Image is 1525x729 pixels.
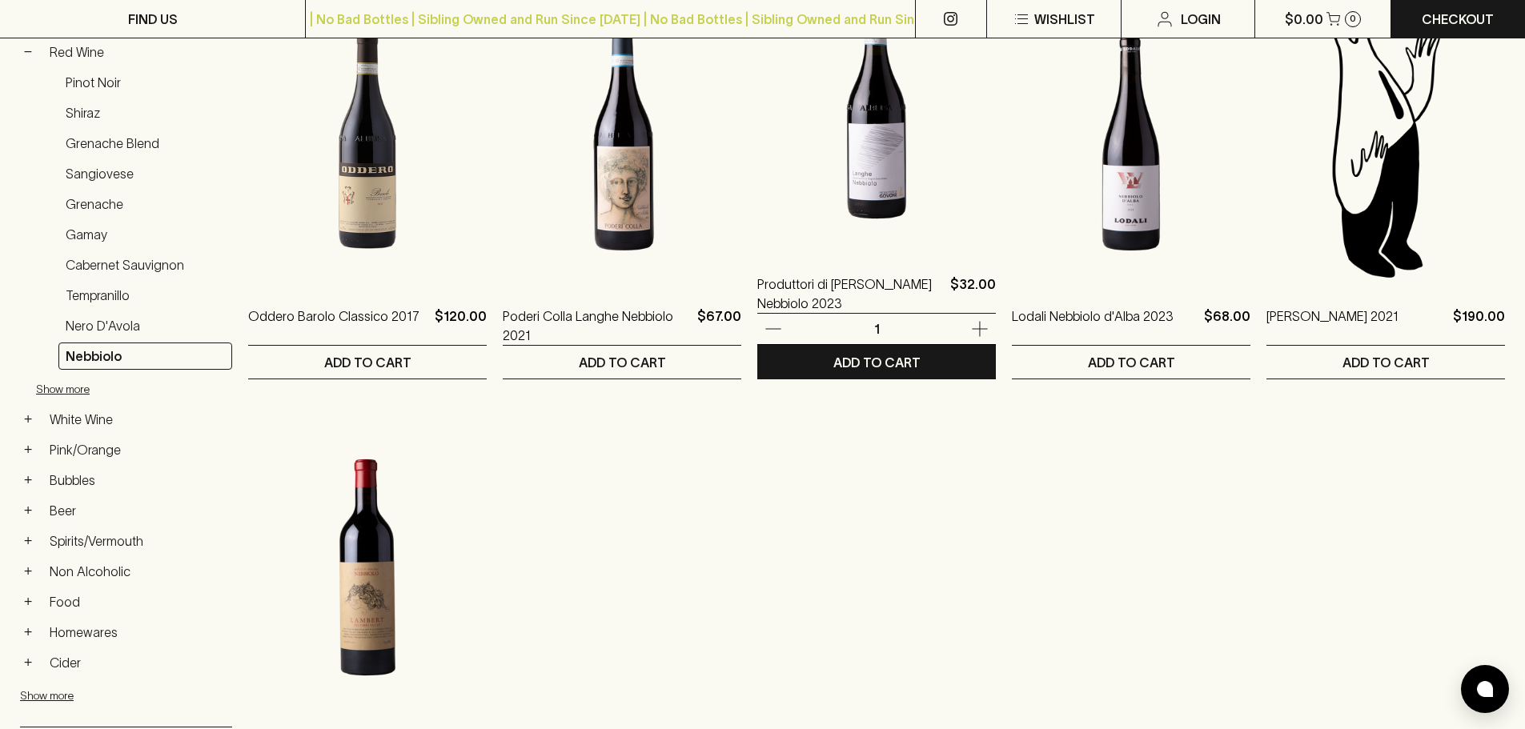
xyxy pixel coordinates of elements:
a: Poderi Colla Langhe Nebbiolo 2021 [503,306,691,345]
button: + [20,594,36,610]
a: Bubbles [42,467,232,494]
p: $68.00 [1204,306,1250,345]
button: + [20,503,36,519]
a: Cabernet Sauvignon [58,251,232,278]
button: + [20,624,36,640]
a: [PERSON_NAME] 2021 [1266,306,1399,345]
p: 1 [857,320,896,338]
button: + [20,442,36,458]
p: 0 [1350,14,1356,23]
a: Grenache [58,190,232,218]
button: ADD TO CART [503,346,741,379]
a: Food [42,588,232,615]
img: Lodali Nebbiolo d'Alba 2023 [1012,2,1250,282]
p: ADD TO CART [1088,353,1175,372]
img: bubble-icon [1477,681,1493,697]
a: Pinot Noir [58,69,232,96]
img: Lambert Wines Nebbiolo 2023 [248,427,487,707]
a: Nebbiolo [58,342,232,370]
a: Pink/Orange [42,436,232,463]
button: + [20,533,36,549]
a: Homewares [42,619,232,646]
p: $0.00 [1285,10,1323,29]
img: Blackhearts & Sparrows Man [1266,2,1505,282]
a: Grenache Blend [58,130,232,157]
p: Login [1181,10,1221,29]
a: Gamay [58,221,232,248]
p: Checkout [1422,10,1494,29]
button: ADD TO CART [248,346,487,379]
p: ADD TO CART [1342,353,1430,372]
button: ADD TO CART [1266,346,1505,379]
p: ADD TO CART [324,353,411,372]
a: Produttori di [PERSON_NAME] Nebbiolo 2023 [757,274,944,313]
a: Red Wine [42,38,232,66]
button: + [20,655,36,671]
p: Wishlist [1034,10,1095,29]
p: ADD TO CART [833,353,921,372]
p: FIND US [128,10,178,29]
img: Oddero Barolo Classico 2017 [248,2,487,282]
img: Poderi Colla Langhe Nebbiolo 2021 [503,2,741,282]
p: $67.00 [697,306,741,345]
a: Lodali Nebbiolo d'Alba 2023 [1012,306,1174,345]
a: Nero d'Avola [58,312,232,339]
p: ADD TO CART [579,353,666,372]
button: + [20,472,36,488]
button: + [20,563,36,579]
p: $120.00 [435,306,487,345]
a: Spirits/Vermouth [42,527,232,555]
p: $32.00 [950,274,996,313]
button: ADD TO CART [757,346,996,379]
button: ADD TO CART [1012,346,1250,379]
button: − [20,44,36,60]
a: Beer [42,497,232,524]
button: + [20,411,36,427]
p: $190.00 [1453,306,1505,345]
button: Show more [36,373,246,406]
button: Show more [20,679,230,712]
a: Oddero Barolo Classico 2017 [248,306,419,345]
a: Shiraz [58,99,232,126]
a: Tempranillo [58,282,232,309]
a: Sangiovese [58,160,232,187]
a: Cider [42,649,232,676]
a: White Wine [42,406,232,433]
a: Non Alcoholic [42,558,232,585]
